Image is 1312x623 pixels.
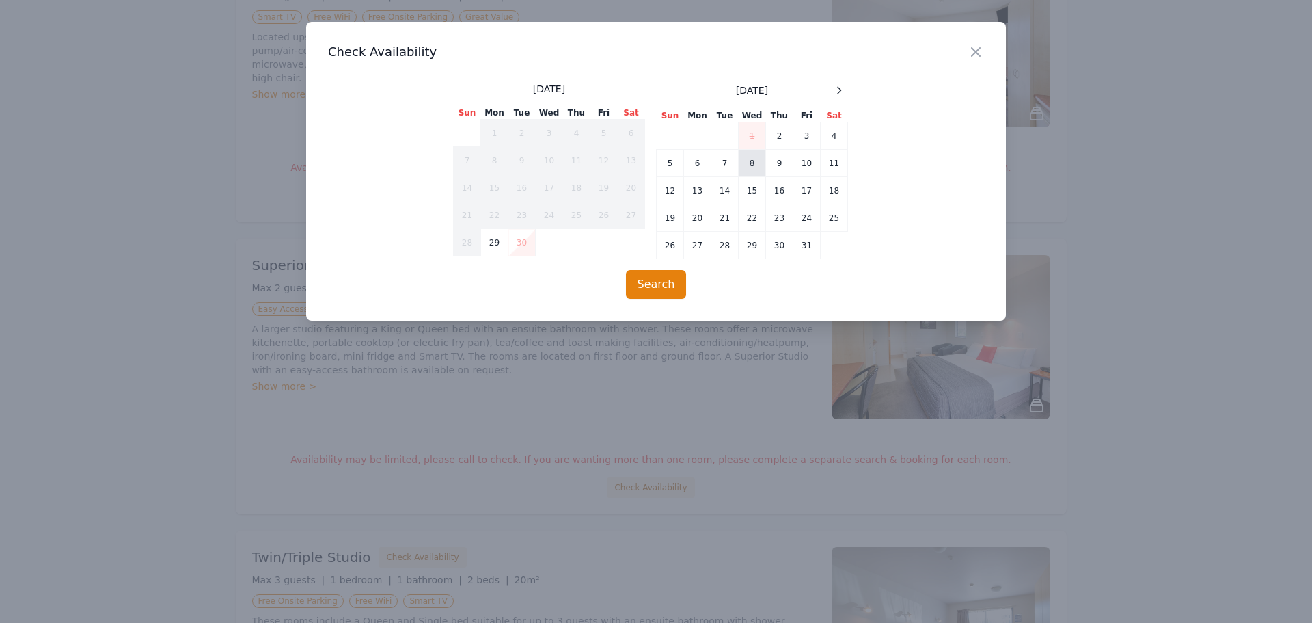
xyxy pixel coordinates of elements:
[481,120,508,147] td: 1
[657,177,684,204] td: 12
[821,204,848,232] td: 25
[618,202,645,229] td: 27
[328,44,984,60] h3: Check Availability
[626,270,687,299] button: Search
[536,147,563,174] td: 10
[536,107,563,120] th: Wed
[711,232,739,259] td: 28
[618,107,645,120] th: Sat
[508,202,536,229] td: 23
[563,202,590,229] td: 25
[793,122,821,150] td: 3
[766,150,793,177] td: 9
[793,150,821,177] td: 10
[821,109,848,122] th: Sat
[590,120,618,147] td: 5
[481,202,508,229] td: 22
[766,109,793,122] th: Thu
[657,232,684,259] td: 26
[536,202,563,229] td: 24
[736,83,768,97] span: [DATE]
[739,122,766,150] td: 1
[793,204,821,232] td: 24
[454,229,481,256] td: 28
[536,174,563,202] td: 17
[766,232,793,259] td: 30
[618,147,645,174] td: 13
[590,147,618,174] td: 12
[657,109,684,122] th: Sun
[508,107,536,120] th: Tue
[711,177,739,204] td: 14
[821,150,848,177] td: 11
[454,107,481,120] th: Sun
[508,174,536,202] td: 16
[766,177,793,204] td: 16
[711,109,739,122] th: Tue
[793,177,821,204] td: 17
[766,122,793,150] td: 2
[590,174,618,202] td: 19
[563,107,590,120] th: Thu
[739,150,766,177] td: 8
[711,204,739,232] td: 21
[536,120,563,147] td: 3
[684,109,711,122] th: Mon
[766,204,793,232] td: 23
[684,177,711,204] td: 13
[481,107,508,120] th: Mon
[481,229,508,256] td: 29
[739,204,766,232] td: 22
[711,150,739,177] td: 7
[684,232,711,259] td: 27
[739,232,766,259] td: 29
[508,120,536,147] td: 2
[793,232,821,259] td: 31
[739,109,766,122] th: Wed
[454,174,481,202] td: 14
[508,229,536,256] td: 30
[481,147,508,174] td: 8
[657,150,684,177] td: 5
[454,147,481,174] td: 7
[618,120,645,147] td: 6
[657,204,684,232] td: 19
[684,204,711,232] td: 20
[793,109,821,122] th: Fri
[739,177,766,204] td: 15
[618,174,645,202] td: 20
[481,174,508,202] td: 15
[684,150,711,177] td: 6
[454,202,481,229] td: 21
[508,147,536,174] td: 9
[590,107,618,120] th: Fri
[563,174,590,202] td: 18
[821,177,848,204] td: 18
[563,120,590,147] td: 4
[533,82,565,96] span: [DATE]
[590,202,618,229] td: 26
[563,147,590,174] td: 11
[821,122,848,150] td: 4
